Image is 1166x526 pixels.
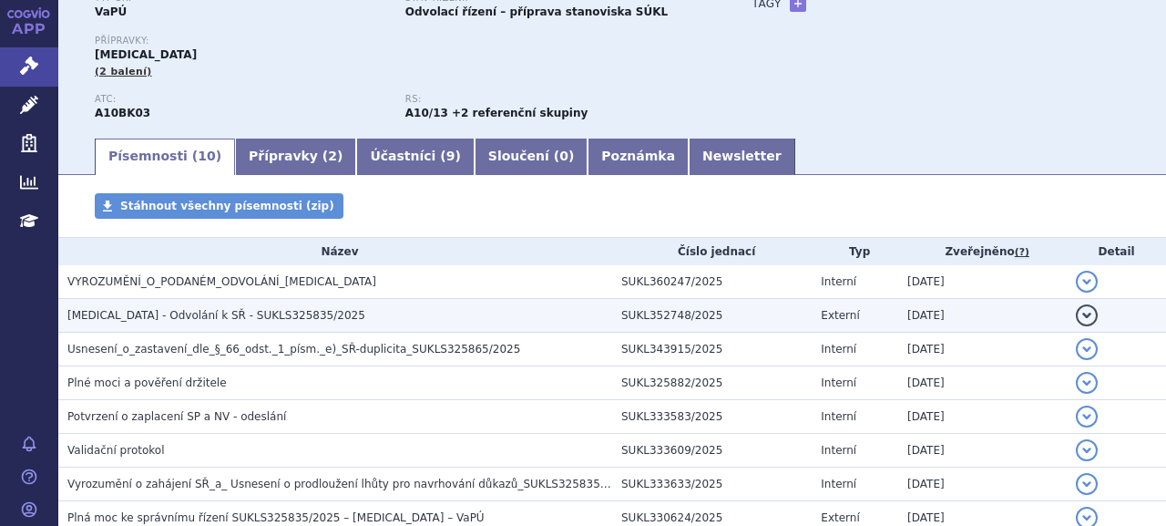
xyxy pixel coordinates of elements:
td: SUKL333609/2025 [612,434,812,468]
span: Externí [821,511,859,524]
span: Plná moc ke správnímu řízení SUKLS325835/2025 – JARDIANCE – VaPÚ [67,511,485,524]
a: Písemnosti (10) [95,139,235,175]
span: Potvrzení o zaplacení SP a NV - odeslání [67,410,286,423]
th: Typ [812,238,898,265]
a: Přípravky (2) [235,139,356,175]
td: [DATE] [898,468,1067,501]
span: Interní [821,275,856,288]
td: SUKL360247/2025 [612,265,812,299]
span: Interní [821,343,856,356]
strong: metformin a vildagliptin [405,107,448,119]
td: [DATE] [898,333,1067,366]
button: detail [1076,338,1098,360]
td: SUKL333633/2025 [612,468,812,501]
button: detail [1076,473,1098,495]
a: Stáhnout všechny písemnosti (zip) [95,193,343,219]
span: [MEDICAL_DATA] [95,48,197,61]
th: Číslo jednací [612,238,812,265]
strong: Odvolací řízení – příprava stanoviska SÚKL [405,5,668,18]
th: Název [58,238,612,265]
span: Jardiance - Odvolání k SŘ - SUKLS325835/2025 [67,309,365,322]
span: 9 [446,149,455,163]
abbr: (?) [1015,246,1029,259]
button: detail [1076,271,1098,293]
td: [DATE] [898,400,1067,434]
button: detail [1076,304,1098,326]
span: 0 [559,149,568,163]
p: RS: [405,94,698,105]
td: [DATE] [898,299,1067,333]
a: Účastníci (9) [356,139,474,175]
span: (2 balení) [95,66,152,77]
span: Vyrozumění o zahájení SŘ_a_ Usnesení o prodloužení lhůty pro navrhování důkazů_SUKLS325835_2025 [67,478,633,490]
td: SUKL343915/2025 [612,333,812,366]
span: 10 [198,149,215,163]
span: 2 [328,149,337,163]
span: VYROZUMĚNÍ_O_PODANÉM_ODVOLÁNÍ_JARDIANCE [67,275,376,288]
td: [DATE] [898,366,1067,400]
a: Poznámka [588,139,689,175]
span: Stáhnout všechny písemnosti (zip) [120,200,334,212]
th: Zveřejněno [898,238,1067,265]
td: SUKL352748/2025 [612,299,812,333]
button: detail [1076,372,1098,394]
p: Přípravky: [95,36,716,46]
button: detail [1076,439,1098,461]
span: Externí [821,309,859,322]
a: Sloučení (0) [475,139,588,175]
a: Newsletter [689,139,795,175]
td: SUKL333583/2025 [612,400,812,434]
p: ATC: [95,94,387,105]
strong: VaPÚ [95,5,127,18]
th: Detail [1067,238,1166,265]
td: [DATE] [898,265,1067,299]
span: Usnesení_o_zastavení_dle_§_66_odst._1_písm._e)_SŘ-duplicita_SUKLS325865/2025 [67,343,520,356]
span: Interní [821,444,856,457]
span: Interní [821,478,856,490]
span: Plné moci a pověření držitele [67,376,227,389]
td: SUKL325882/2025 [612,366,812,400]
span: Interní [821,410,856,423]
button: detail [1076,406,1098,428]
td: [DATE] [898,434,1067,468]
strong: EMPAGLIFLOZIN [95,107,150,119]
strong: +2 referenční skupiny [452,107,588,119]
span: Interní [821,376,856,389]
span: Validační protokol [67,444,165,457]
